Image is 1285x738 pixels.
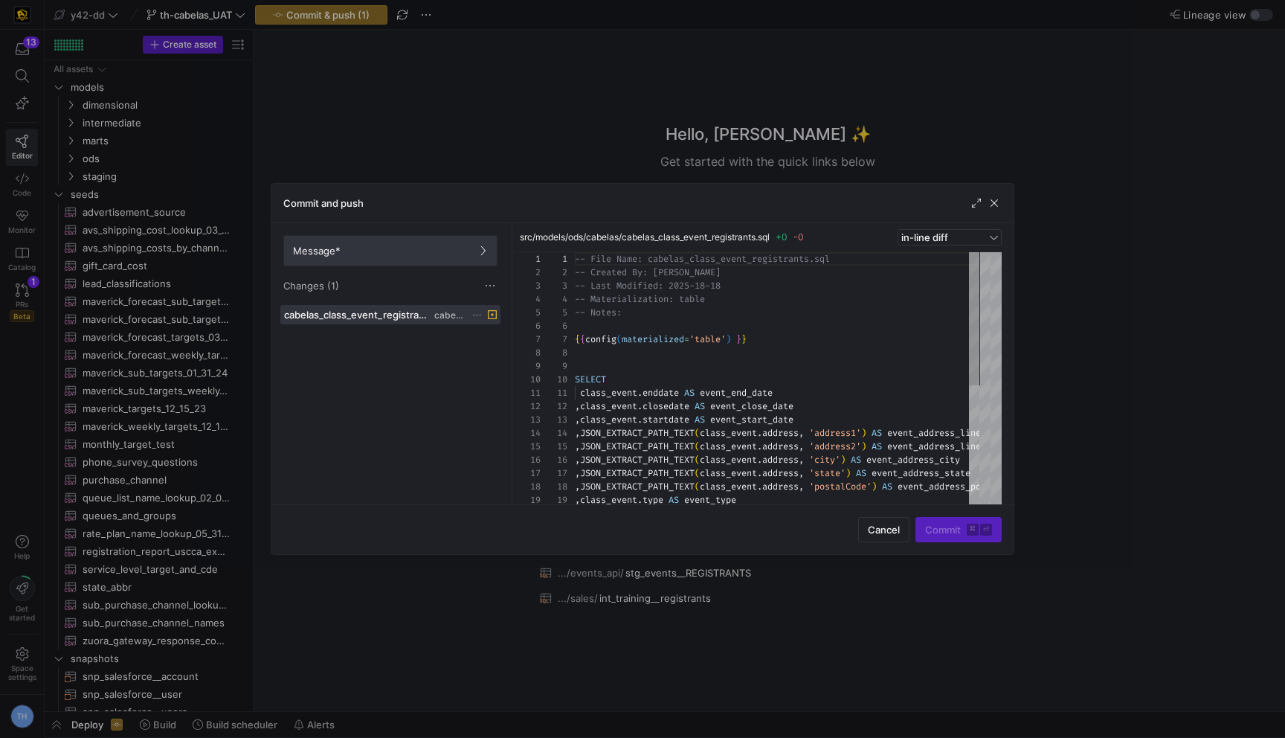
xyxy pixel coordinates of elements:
[695,481,700,492] span: (
[710,414,793,426] span: event_start_date
[861,427,866,439] span: )
[514,346,541,359] div: 8
[575,253,830,265] span: -- File Name: cabelas_class_event_registrants.sql
[700,467,757,479] span: class_event
[541,386,567,400] div: 11
[575,467,580,479] span: ,
[575,333,580,345] span: {
[637,387,642,399] span: .
[580,400,637,412] span: class_event
[642,494,663,506] span: type
[575,454,580,466] span: ,
[726,333,731,345] span: )
[541,400,567,413] div: 12
[514,319,541,333] div: 6
[710,400,793,412] span: event_close_date
[757,481,762,492] span: .
[887,427,991,439] span: event_address_line_1
[695,454,700,466] span: (
[695,427,700,439] span: (
[757,427,762,439] span: .
[642,400,689,412] span: closedate
[637,414,642,426] span: .
[898,481,1028,492] span: event_address_postal_code
[637,400,642,412] span: .
[901,231,948,243] span: in-line diff
[514,480,541,493] div: 18
[689,333,726,345] span: 'table'
[541,480,567,493] div: 18
[840,454,846,466] span: )
[580,440,695,452] span: JSON_EXTRACT_PATH_TEXT
[514,252,541,266] div: 1
[541,266,567,279] div: 2
[514,266,541,279] div: 2
[541,426,567,440] div: 14
[280,305,500,324] button: cabelas_class_event_registrants.sqlcabelas
[514,453,541,466] div: 16
[799,454,804,466] span: ,
[283,235,497,266] button: Message*
[283,280,339,292] span: Changes (1)
[809,467,846,479] span: 'state'
[757,454,762,466] span: .
[541,252,567,266] div: 1
[700,481,757,492] span: class_event
[541,359,567,373] div: 9
[514,426,541,440] div: 14
[575,373,606,385] span: SELECT
[514,359,541,373] div: 9
[642,387,679,399] span: enddate
[809,440,861,452] span: 'address2'
[741,333,747,345] span: }
[520,232,770,243] span: src/models/ods/cabelas/cabelas_class_event_registrants.sql
[541,279,567,292] div: 3
[762,481,799,492] span: address
[580,494,637,506] span: class_event
[575,293,705,305] span: -- Materialization: table
[575,414,580,426] span: ,
[580,387,637,399] span: class_event
[757,467,762,479] span: .
[514,466,541,480] div: 17
[514,440,541,453] div: 15
[700,427,757,439] span: class_event
[514,279,541,292] div: 3
[514,493,541,507] div: 19
[762,454,799,466] span: address
[541,440,567,453] div: 15
[514,386,541,400] div: 11
[866,454,960,466] span: event_address_city
[283,197,364,209] h3: Commit and push
[872,427,882,439] span: AS
[868,524,900,536] span: Cancel
[856,467,866,479] span: AS
[851,454,861,466] span: AS
[762,440,799,452] span: address
[434,310,464,321] span: cabelas
[575,400,580,412] span: ,
[575,280,721,292] span: -- Last Modified: 2025-18-18
[858,517,909,542] button: Cancel
[541,453,567,466] div: 16
[575,427,580,439] span: ,
[799,427,804,439] span: ,
[809,454,840,466] span: 'city'
[541,466,567,480] div: 17
[541,373,567,386] div: 10
[541,333,567,346] div: 7
[793,231,804,243] span: -0
[700,454,757,466] span: class_event
[684,333,689,345] span: =
[872,467,970,479] span: event_address_state
[637,494,642,506] span: .
[575,266,721,278] span: -- Created By: [PERSON_NAME]
[514,306,541,319] div: 5
[575,307,622,318] span: -- Notes:
[580,414,637,426] span: class_event
[700,440,757,452] span: class_event
[695,467,700,479] span: (
[541,319,567,333] div: 6
[695,414,705,426] span: AS
[293,245,341,257] span: Message*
